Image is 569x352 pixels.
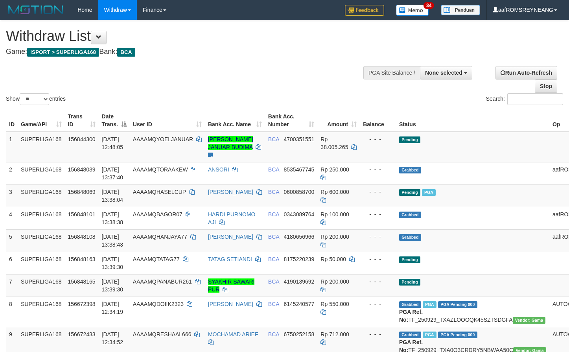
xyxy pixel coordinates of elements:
span: [DATE] 13:38:43 [102,234,123,248]
th: Game/API: activate to sort column ascending [18,109,65,132]
span: 156848039 [68,166,96,173]
h4: Game: Bank: [6,48,372,56]
th: Trans ID: activate to sort column ascending [65,109,99,132]
span: PGA Pending [438,301,477,308]
span: Copy 4700351551 to clipboard [284,136,314,142]
td: SUPERLIGA168 [18,229,65,252]
span: Pending [399,136,420,143]
span: Rp 200.000 [320,278,349,285]
a: HARDI PURNOMO AJI [208,211,256,225]
span: Marked by aafsoycanthlai [423,301,436,308]
span: AAAAMQYOELJANUAR [133,136,193,142]
span: Marked by aafsoycanthlai [422,189,436,196]
span: Grabbed [399,301,421,308]
span: 156848163 [68,256,96,262]
div: - - - [363,166,393,173]
span: AAAAMQPANABUR261 [133,278,192,285]
img: Button%20Memo.svg [396,5,429,16]
span: Rp 100.000 [320,211,349,217]
img: Feedback.jpg [345,5,384,16]
span: Rp 50.000 [320,256,346,262]
span: [DATE] 13:39:30 [102,256,123,270]
span: PGA Pending [438,332,477,338]
select: Showentries [20,93,49,105]
span: BCA [268,166,279,173]
td: 5 [6,229,18,252]
span: 156672398 [68,301,96,307]
td: 3 [6,184,18,207]
span: Rp 600.000 [320,189,349,195]
td: 2 [6,162,18,184]
span: AAAAMQHASELCUP [133,189,186,195]
td: SUPERLIGA168 [18,252,65,274]
input: Search: [507,93,563,105]
span: [DATE] 12:34:52 [102,331,123,345]
a: [PERSON_NAME] JANUAR BUDIMA [208,136,253,150]
span: 156848108 [68,234,96,240]
th: Amount: activate to sort column ascending [317,109,360,132]
td: 1 [6,132,18,162]
span: AAAAMQHANJAYA77 [133,234,187,240]
div: - - - [363,255,393,263]
td: 7 [6,274,18,297]
td: SUPERLIGA168 [18,162,65,184]
span: Pending [399,189,420,196]
span: Copy 0600858700 to clipboard [284,189,314,195]
th: Bank Acc. Number: activate to sort column ascending [265,109,318,132]
label: Show entries [6,93,66,105]
span: [DATE] 13:39:30 [102,278,123,293]
td: SUPERLIGA168 [18,297,65,327]
div: - - - [363,278,393,286]
td: SUPERLIGA168 [18,207,65,229]
th: Date Trans.: activate to sort column descending [99,109,130,132]
span: Grabbed [399,167,421,173]
a: MOCHAMAD ARIEF [208,331,258,337]
td: 6 [6,252,18,274]
span: 156848165 [68,278,96,285]
span: BCA [268,278,279,285]
span: Marked by aafsoycanthlai [423,332,436,338]
td: TF_250929_TXAZLOOOQK45SZTSDGFA [396,297,549,327]
span: Pending [399,256,420,263]
div: - - - [363,210,393,218]
span: Copy 4190139692 to clipboard [284,278,314,285]
span: 156848101 [68,211,96,217]
span: Copy 6145240577 to clipboard [284,301,314,307]
td: SUPERLIGA168 [18,274,65,297]
span: AAAAMQTATAG77 [133,256,180,262]
span: BCA [268,256,279,262]
span: BCA [268,211,279,217]
span: AAAAMQBAGOR07 [133,211,182,217]
span: Copy 8535467745 to clipboard [284,166,314,173]
img: panduan.png [441,5,480,15]
span: Rp 250.000 [320,166,349,173]
span: BCA [268,234,279,240]
h1: Withdraw List [6,28,372,44]
th: Bank Acc. Name: activate to sort column ascending [205,109,265,132]
a: TATAG SETIANDI [208,256,252,262]
span: AAAAMQDOIIK2323 [133,301,184,307]
a: [PERSON_NAME] [208,301,253,307]
span: [DATE] 12:34:19 [102,301,123,315]
td: 4 [6,207,18,229]
span: Grabbed [399,234,421,241]
span: Rp 712.000 [320,331,349,337]
span: BCA [117,48,135,57]
a: SYAKHIR SAWARI PUR [208,278,255,293]
div: - - - [363,188,393,196]
span: ISPORT > SUPERLIGA168 [27,48,99,57]
span: Rp 200.000 [320,234,349,240]
a: Run Auto-Refresh [495,66,557,79]
th: ID [6,109,18,132]
span: [DATE] 13:37:40 [102,166,123,181]
span: Copy 8175220239 to clipboard [284,256,314,262]
b: PGA Ref. No: [399,309,423,323]
span: BCA [268,136,279,142]
div: - - - [363,330,393,338]
a: Stop [535,79,557,93]
a: [PERSON_NAME] [208,234,253,240]
span: Grabbed [399,332,421,338]
td: SUPERLIGA168 [18,132,65,162]
span: [DATE] 13:38:04 [102,189,123,203]
th: User ID: activate to sort column ascending [130,109,205,132]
